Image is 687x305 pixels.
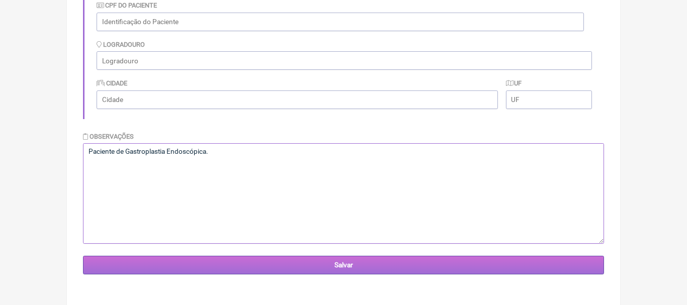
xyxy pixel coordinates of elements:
[83,256,604,274] input: Salvar
[97,2,157,9] label: CPF do Paciente
[97,79,127,87] label: Cidade
[506,90,592,109] input: UF
[97,51,592,70] input: Logradouro
[506,79,522,87] label: UF
[83,133,134,140] label: Observações
[97,41,145,48] label: Logradouro
[97,13,584,31] input: Identificação do Paciente
[97,90,498,109] input: Cidade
